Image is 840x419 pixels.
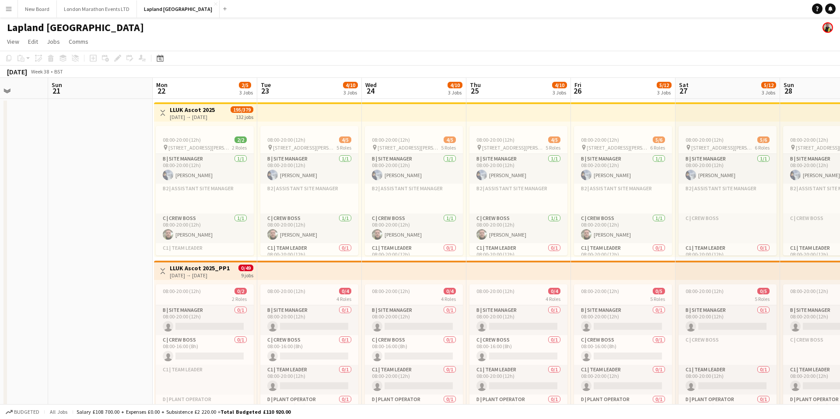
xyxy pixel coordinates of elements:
[653,136,665,143] span: 5/6
[469,305,567,335] app-card-role: B | Site Manager0/108:00-20:00 (12h)
[168,144,232,151] span: [STREET_ADDRESS][PERSON_NAME]
[441,296,456,302] span: 4 Roles
[156,305,254,335] app-card-role: B | Site Manager0/108:00-20:00 (12h)
[220,409,290,415] span: Total Budgeted £110 920.00
[365,365,463,395] app-card-role: C1 | Team Leader0/108:00-20:00 (12h)
[378,144,441,151] span: [STREET_ADDRESS][PERSON_NAME]
[548,136,560,143] span: 4/5
[343,89,357,96] div: 3 Jobs
[260,213,358,243] app-card-role: C | Crew Boss1/108:00-20:00 (12h)[PERSON_NAME]
[574,243,672,273] app-card-role: C1 | Team Leader0/108:00-20:00 (12h)
[444,136,456,143] span: 4/5
[28,38,38,45] span: Edit
[29,68,51,75] span: Week 38
[156,154,254,184] app-card-role: B | Site Manager1/108:00-20:00 (12h)[PERSON_NAME]
[170,272,230,279] div: [DATE] → [DATE]
[372,288,410,294] span: 08:00-20:00 (12h)
[260,126,358,255] app-job-card: 08:00-20:00 (12h)4/5 [STREET_ADDRESS][PERSON_NAME]5 RolesB | Site Manager1/108:00-20:00 (12h)[PER...
[469,284,567,414] app-job-card: 08:00-20:00 (12h)0/44 RolesB | Site Manager0/108:00-20:00 (12h) C | Crew Boss0/108:00-16:00 (8h) ...
[365,81,377,89] span: Wed
[574,213,672,243] app-card-role: C | Crew Boss1/108:00-20:00 (12h)[PERSON_NAME]
[232,296,247,302] span: 2 Roles
[574,81,581,89] span: Fri
[57,0,137,17] button: London Marathon Events LTD
[548,288,560,294] span: 0/4
[238,265,253,271] span: 0/49
[469,243,567,273] app-card-role: C1 | Team Leader0/108:00-20:00 (12h)
[137,0,220,17] button: Lapland [GEOGRAPHIC_DATA]
[470,81,481,89] span: Thu
[587,144,650,151] span: [STREET_ADDRESS][PERSON_NAME]
[679,335,777,365] app-card-role-placeholder: C | Crew Boss
[239,89,253,96] div: 3 Jobs
[47,38,60,45] span: Jobs
[679,243,777,273] app-card-role: C1 | Team Leader0/108:00-20:00 (12h)
[163,288,201,294] span: 08:00-20:00 (12h)
[691,144,755,151] span: [STREET_ADDRESS][PERSON_NAME]
[48,409,69,415] span: All jobs
[679,81,689,89] span: Sat
[7,38,19,45] span: View
[469,335,567,365] app-card-role: C | Crew Boss0/108:00-16:00 (8h)
[260,365,358,395] app-card-role: C1 | Team Leader0/108:00-20:00 (12h)
[679,154,777,184] app-card-role: B | Site Manager1/108:00-20:00 (12h)[PERSON_NAME]
[156,81,168,89] span: Mon
[336,296,351,302] span: 4 Roles
[574,365,672,395] app-card-role: C1 | Team Leader0/108:00-20:00 (12h)
[365,243,463,273] app-card-role: C1 | Team Leader0/108:00-20:00 (12h)
[241,271,253,279] div: 9 jobs
[784,81,794,89] span: Sun
[476,288,514,294] span: 08:00-20:00 (12h)
[574,154,672,184] app-card-role: B | Site Manager1/108:00-20:00 (12h)[PERSON_NAME]
[170,106,215,114] h3: LLUK Ascot 2025
[365,284,463,414] app-job-card: 08:00-20:00 (12h)0/44 RolesB | Site Manager0/108:00-20:00 (12h) C | Crew Boss0/108:00-16:00 (8h) ...
[155,86,168,96] span: 22
[790,288,828,294] span: 08:00-20:00 (12h)
[7,21,144,34] h1: Lapland [GEOGRAPHIC_DATA]
[679,184,777,213] app-card-role-placeholder: B2 | Assistant Site Manager
[574,126,672,255] app-job-card: 08:00-20:00 (12h)5/6 [STREET_ADDRESS][PERSON_NAME]6 RolesB | Site Manager1/108:00-20:00 (12h)[PER...
[170,114,215,120] div: [DATE] → [DATE]
[7,67,27,76] div: [DATE]
[156,126,254,255] app-job-card: 08:00-20:00 (12h)2/2 [STREET_ADDRESS][PERSON_NAME]2 RolesB | Site Manager1/108:00-20:00 (12h)[PER...
[260,184,358,213] app-card-role-placeholder: B2 | Assistant Site Manager
[232,144,247,151] span: 2 Roles
[757,288,770,294] span: 0/5
[259,86,271,96] span: 23
[273,144,336,151] span: [STREET_ADDRESS][PERSON_NAME]
[653,288,665,294] span: 0/5
[343,82,358,88] span: 4/10
[65,36,92,47] a: Comms
[14,409,39,415] span: Budgeted
[260,335,358,365] app-card-role: C | Crew Boss0/108:00-16:00 (8h)
[444,288,456,294] span: 0/4
[762,89,776,96] div: 3 Jobs
[372,136,410,143] span: 08:00-20:00 (12h)
[573,86,581,96] span: 26
[441,144,456,151] span: 5 Roles
[365,335,463,365] app-card-role: C | Crew Boss0/108:00-16:00 (8h)
[678,86,689,96] span: 27
[482,144,546,151] span: [STREET_ADDRESS][PERSON_NAME]
[365,184,463,213] app-card-role-placeholder: B2 | Assistant Site Manager
[469,184,567,213] app-card-role-placeholder: B2 | Assistant Site Manager
[54,68,63,75] div: BST
[546,144,560,151] span: 5 Roles
[469,154,567,184] app-card-role: B | Site Manager1/108:00-20:00 (12h)[PERSON_NAME]
[679,126,777,255] app-job-card: 08:00-20:00 (12h)5/6 [STREET_ADDRESS][PERSON_NAME]6 RolesB | Site Manager1/108:00-20:00 (12h)[PER...
[234,288,247,294] span: 0/2
[755,296,770,302] span: 5 Roles
[156,213,254,243] app-card-role: C | Crew Boss1/108:00-20:00 (12h)[PERSON_NAME]
[686,288,724,294] span: 08:00-20:00 (12h)
[657,82,672,88] span: 5/12
[546,296,560,302] span: 4 Roles
[469,126,567,255] div: 08:00-20:00 (12h)4/5 [STREET_ADDRESS][PERSON_NAME]5 RolesB | Site Manager1/108:00-20:00 (12h)[PER...
[448,82,462,88] span: 4/10
[267,288,305,294] span: 08:00-20:00 (12h)
[156,284,254,414] div: 08:00-20:00 (12h)0/22 RolesB | Site Manager0/108:00-20:00 (12h) C | Crew Boss0/108:00-16:00 (8h) ...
